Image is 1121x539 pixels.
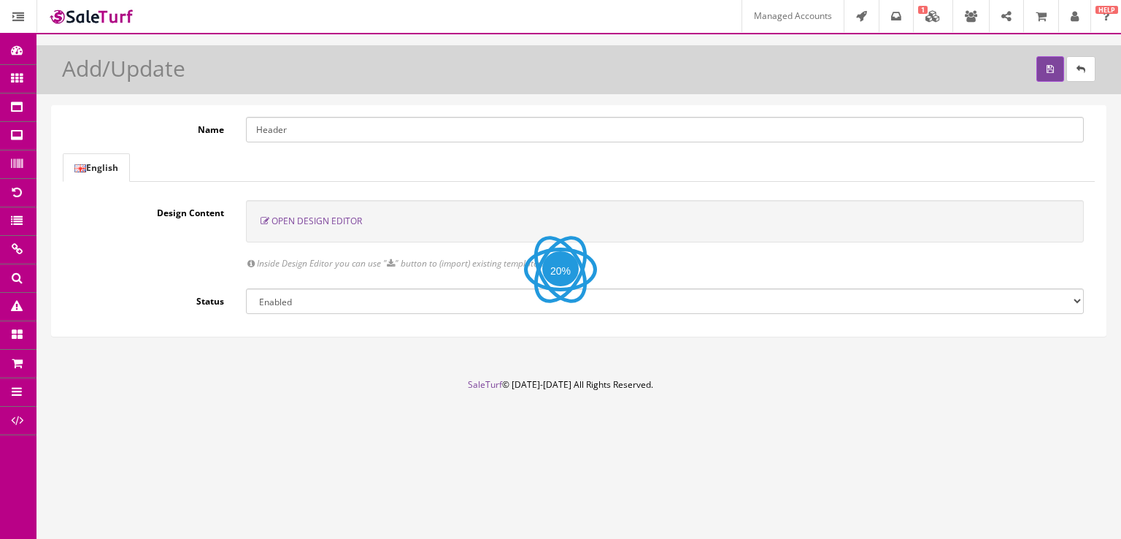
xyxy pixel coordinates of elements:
[1036,56,1064,82] button: Save
[261,215,362,227] a: Open Design Editor
[63,153,130,182] a: English
[468,378,502,391] a: SaleTurf
[63,117,235,137] label: Name
[246,257,1084,270] div: Inside Design Editor you can use " " button to (import) existing templates.
[918,6,928,14] span: 1
[1066,56,1095,82] a: Cancel
[74,164,86,172] img: English
[246,117,1084,142] input: Name
[1095,6,1118,14] span: HELP
[271,215,362,227] span: Open Design Editor
[62,56,185,80] h1: Add/Update
[63,200,235,220] label: Design Content
[48,7,136,26] img: SaleTurf
[63,288,235,308] label: Status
